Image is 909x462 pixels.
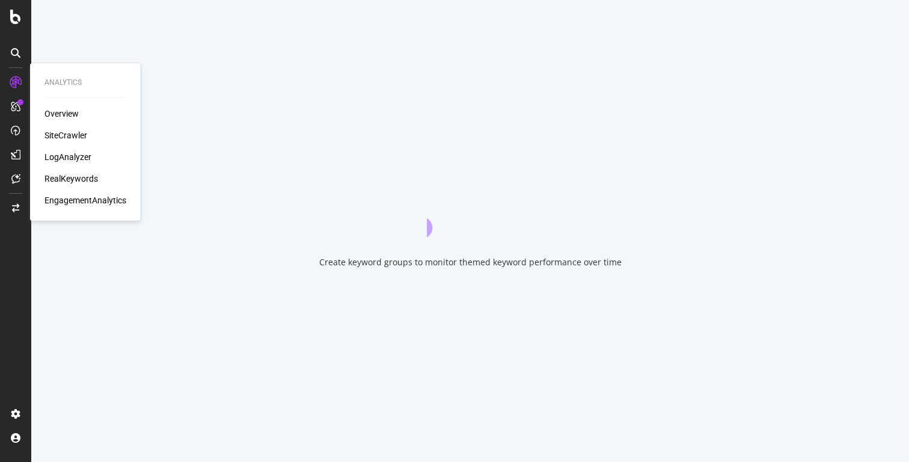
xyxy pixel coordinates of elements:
[427,194,513,237] div: animation
[44,173,98,185] a: RealKeywords
[44,78,126,88] div: Analytics
[44,194,126,206] a: EngagementAnalytics
[44,151,91,163] a: LogAnalyzer
[319,256,622,268] div: Create keyword groups to monitor themed keyword performance over time
[44,129,87,141] a: SiteCrawler
[44,108,79,120] a: Overview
